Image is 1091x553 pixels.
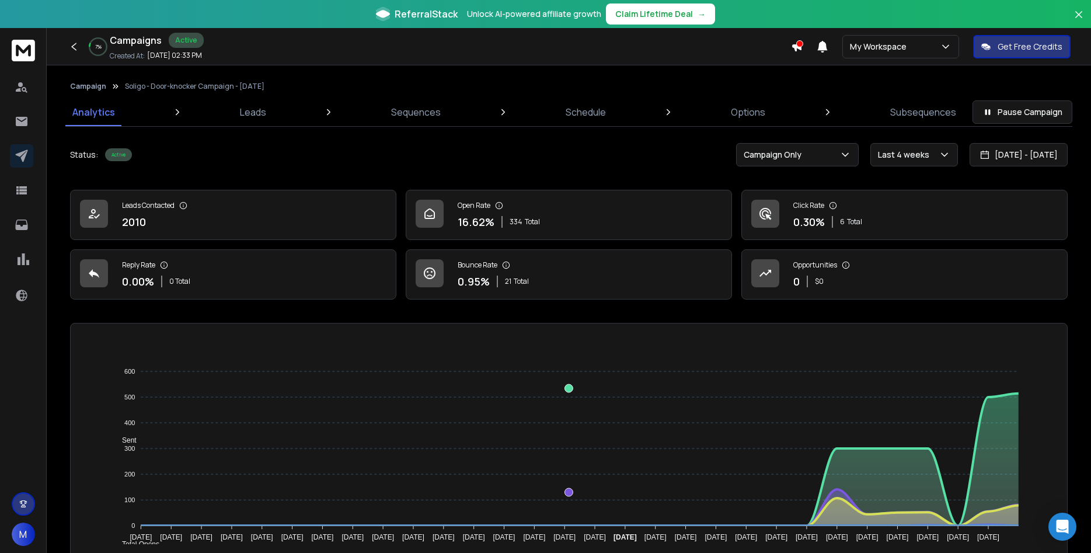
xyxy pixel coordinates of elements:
tspan: [DATE] [160,533,182,541]
p: Leads Contacted [122,201,175,210]
button: Claim Lifetime Deal→ [606,4,715,25]
tspan: 0 [131,522,135,529]
h1: Campaigns [110,33,162,47]
tspan: [DATE] [251,533,273,541]
div: Active [169,33,204,48]
tspan: [DATE] [977,533,999,541]
tspan: [DATE] [463,533,485,541]
tspan: [DATE] [705,533,727,541]
a: Schedule [559,98,613,126]
p: 2010 [122,214,146,230]
tspan: [DATE] [735,533,757,541]
p: Campaign Only [744,149,806,161]
div: Open Intercom Messenger [1048,513,1076,541]
p: Sequences [391,105,441,119]
tspan: [DATE] [765,533,787,541]
a: Leads Contacted2010 [70,190,396,240]
button: [DATE] - [DATE] [970,143,1068,166]
tspan: [DATE] [402,533,424,541]
tspan: 300 [124,445,135,452]
p: [DATE] 02:33 PM [147,51,202,60]
p: $ 0 [815,277,824,286]
span: Total [514,277,529,286]
p: Bounce Rate [458,260,497,270]
button: Close banner [1071,7,1086,35]
p: Subsequences [890,105,956,119]
tspan: [DATE] [372,533,394,541]
tspan: 100 [124,496,135,503]
tspan: [DATE] [312,533,334,541]
button: Get Free Credits [973,35,1071,58]
a: Options [724,98,772,126]
p: Last 4 weeks [878,149,934,161]
a: Reply Rate0.00%0 Total [70,249,396,300]
a: Opportunities0$0 [741,249,1068,300]
p: 0.00 % [122,273,154,290]
p: Leads [240,105,266,119]
tspan: [DATE] [190,533,212,541]
button: M [12,523,35,546]
p: Opportunities [793,260,837,270]
tspan: [DATE] [553,533,576,541]
a: Subsequences [883,98,963,126]
tspan: [DATE] [281,533,304,541]
button: Pause Campaign [973,100,1072,124]
tspan: [DATE] [584,533,606,541]
tspan: [DATE] [341,533,364,541]
p: 0 [793,273,800,290]
p: Open Rate [458,201,490,210]
p: Get Free Credits [998,41,1062,53]
tspan: [DATE] [887,533,909,541]
p: Schedule [566,105,606,119]
tspan: [DATE] [826,533,848,541]
p: Created At: [110,51,145,61]
p: 0 Total [169,277,190,286]
a: Analytics [65,98,122,126]
div: Active [105,148,132,161]
tspan: [DATE] [644,533,667,541]
p: Soligo - Door-knocker Campaign - [DATE] [125,82,264,91]
p: My Workspace [850,41,911,53]
tspan: [DATE] [493,533,515,541]
p: 7 % [95,43,102,50]
span: Total [847,217,862,227]
p: Analytics [72,105,115,119]
p: 0.95 % [458,273,490,290]
tspan: [DATE] [796,533,818,541]
a: Click Rate0.30%6Total [741,190,1068,240]
tspan: [DATE] [433,533,455,541]
tspan: [DATE] [856,533,879,541]
tspan: [DATE] [675,533,697,541]
tspan: [DATE] [614,533,637,541]
a: Leads [233,98,273,126]
tspan: [DATE] [917,533,939,541]
a: Sequences [384,98,448,126]
p: Unlock AI-powered affiliate growth [467,8,601,20]
p: Click Rate [793,201,824,210]
span: 334 [510,217,522,227]
span: Total [525,217,540,227]
tspan: 400 [124,419,135,426]
span: Sent [113,436,137,444]
a: Open Rate16.62%334Total [406,190,732,240]
span: → [698,8,706,20]
p: Options [731,105,765,119]
tspan: 500 [124,394,135,401]
p: Status: [70,149,98,161]
tspan: 200 [124,471,135,478]
a: Bounce Rate0.95%21Total [406,249,732,300]
button: Campaign [70,82,106,91]
p: 0.30 % [793,214,825,230]
tspan: [DATE] [947,533,969,541]
tspan: [DATE] [524,533,546,541]
tspan: [DATE] [130,533,152,541]
span: 6 [840,217,845,227]
span: 21 [505,277,511,286]
span: Total Opens [113,540,159,548]
p: Reply Rate [122,260,155,270]
tspan: [DATE] [221,533,243,541]
p: 16.62 % [458,214,494,230]
tspan: 600 [124,368,135,375]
